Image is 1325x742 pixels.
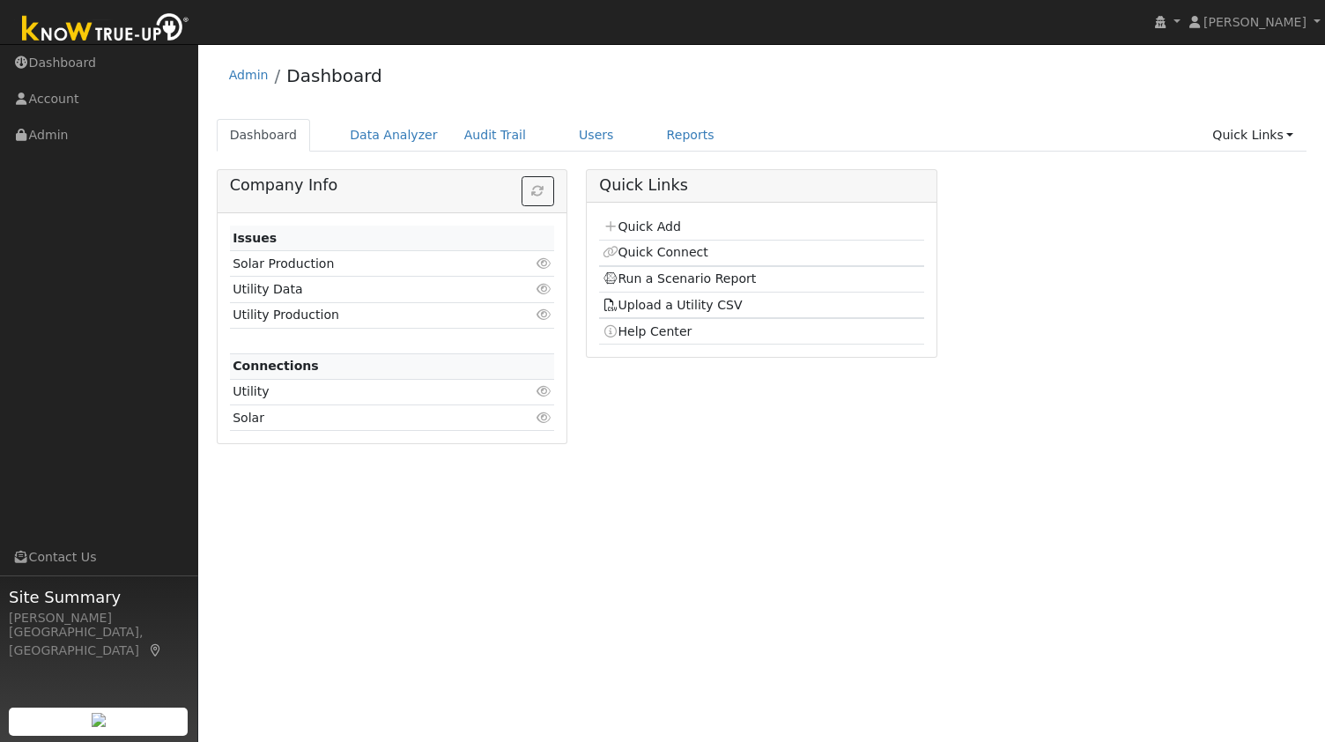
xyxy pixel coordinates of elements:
i: Click to view [536,385,551,397]
a: Help Center [603,324,692,338]
i: Click to view [536,283,551,295]
a: Data Analyzer [337,119,451,152]
a: Users [566,119,627,152]
a: Audit Trail [451,119,539,152]
td: Utility [230,379,502,404]
h5: Quick Links [599,176,923,195]
h5: Company Info [230,176,554,195]
a: Reports [654,119,728,152]
a: Dashboard [217,119,311,152]
td: Solar Production [230,251,502,277]
td: Utility Data [230,277,502,302]
i: Click to view [536,412,551,424]
a: Admin [229,68,269,82]
strong: Issues [233,231,277,245]
img: retrieve [92,713,106,727]
span: Site Summary [9,585,189,609]
a: Run a Scenario Report [603,271,757,286]
i: Click to view [536,257,551,270]
a: Quick Links [1199,119,1306,152]
a: Quick Add [603,219,681,234]
i: Click to view [536,308,551,321]
a: Dashboard [286,65,382,86]
a: Upload a Utility CSV [603,298,743,312]
a: Map [148,643,164,657]
td: Solar [230,405,502,431]
span: [PERSON_NAME] [1203,15,1306,29]
div: [GEOGRAPHIC_DATA], [GEOGRAPHIC_DATA] [9,623,189,660]
div: [PERSON_NAME] [9,609,189,627]
a: Quick Connect [603,245,708,259]
td: Utility Production [230,302,502,328]
strong: Connections [233,359,319,373]
img: Know True-Up [13,10,198,49]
